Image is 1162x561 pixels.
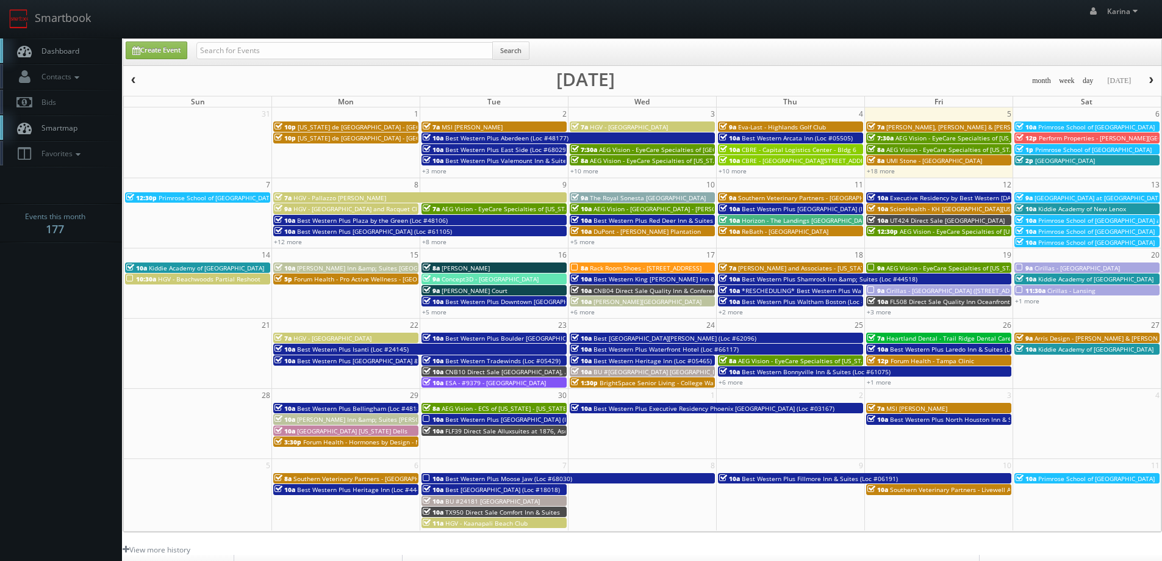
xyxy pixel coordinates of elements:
span: 9a [867,286,884,295]
span: Best Western Plus Downtown [GEOGRAPHIC_DATA] (Loc #48199) [445,297,633,306]
span: 10a [1016,204,1036,213]
span: Cirillas - [GEOGRAPHIC_DATA] [1035,264,1120,272]
span: 21 [260,319,271,331]
a: +8 more [422,237,447,246]
span: Best Western Plus Waltham Boston (Loc #22009) [742,297,886,306]
span: Best Western Plus Isanti (Loc #24145) [297,345,409,353]
span: 10a [867,297,888,306]
span: Southern Veterinary Partners - [GEOGRAPHIC_DATA][PERSON_NAME] [738,194,938,202]
span: [US_STATE] de [GEOGRAPHIC_DATA] - [GEOGRAPHIC_DATA] [298,134,466,142]
span: 10a [1016,238,1036,247]
span: AEG Vision - EyeCare Specialties of [US_STATE] – EyeCare in [GEOGRAPHIC_DATA] [442,204,677,213]
span: 9a [1016,334,1033,342]
span: 28 [260,389,271,402]
span: 31 [260,107,271,120]
span: 10a [423,156,443,165]
span: TX950 Direct Sale Comfort Inn & Suites [445,508,560,516]
span: 11 [853,178,864,191]
span: 10a [274,345,295,353]
a: +18 more [867,167,895,175]
span: ReBath - [GEOGRAPHIC_DATA] [742,227,828,236]
span: 27 [1150,319,1161,331]
span: [PERSON_NAME] Inn &amp; Suites [GEOGRAPHIC_DATA] [297,264,459,272]
span: [GEOGRAPHIC_DATA] [US_STATE] Dells [297,427,407,435]
span: 1p [1016,145,1033,154]
span: AEG Vision - EyeCare Specialties of [US_STATE] - Carolina Family Vision [886,145,1092,154]
span: 10a [274,227,295,236]
span: 10a [719,204,740,213]
span: 9a [867,264,884,272]
span: UT424 Direct Sale [GEOGRAPHIC_DATA] [890,216,1005,225]
span: AEG Vision - EyeCare Specialties of [US_STATE] – [PERSON_NAME] Vision [895,134,1106,142]
span: 7a [423,204,440,213]
span: AEG Vision - EyeCare Specialties of [US_STATE] – Drs. [PERSON_NAME] and [PERSON_NAME]-Ost and Ass... [738,357,1097,365]
span: 7a [867,123,884,131]
span: 7a [867,334,884,342]
span: 9a [423,275,440,283]
span: Best Western Plus Valemount Inn & Suites (Loc #62120) [445,156,609,165]
span: 10 [705,178,716,191]
span: 9a [1016,264,1033,272]
span: 2 [858,389,864,402]
span: Best Western Plus Moose Jaw (Loc #68030) [445,474,572,483]
span: AEG Vision - EyeCare Specialties of [GEOGRAPHIC_DATA][US_STATE] - [GEOGRAPHIC_DATA] [599,145,860,154]
span: [PERSON_NAME] Court [442,286,507,295]
span: 9 [561,178,568,191]
span: 10a [571,286,592,295]
span: 7a [719,264,736,272]
a: +10 more [570,167,598,175]
span: 7 [265,178,271,191]
span: Best Western Bonnyville Inn & Suites (Loc #61075) [742,367,891,376]
span: Best Western Plus Bellingham (Loc #48188) [297,404,426,413]
span: Thu [783,96,797,107]
span: Sat [1081,96,1092,107]
span: Kiddie Academy of New Lenox [1038,204,1126,213]
span: 9a [719,194,736,202]
span: 20 [1150,248,1161,261]
span: 8 [413,178,420,191]
span: FL508 Direct Sale Quality Inn Oceanfront [890,297,1010,306]
button: [DATE] [1103,73,1135,89]
span: 10a [571,275,592,283]
span: 7a [274,334,292,342]
span: Best Western King [PERSON_NAME] Inn & Suites (Loc #62106) [594,275,775,283]
span: 10a [274,404,295,413]
span: 10p [274,123,296,131]
span: 10a [719,275,740,283]
span: Best Western Plus Boulder [GEOGRAPHIC_DATA] (Loc #06179) [445,334,625,342]
span: 4 [858,107,864,120]
span: 8a [274,474,292,483]
span: Primrose School of [GEOGRAPHIC_DATA] [1038,123,1155,131]
span: 5p [274,275,292,283]
span: 1 [709,389,716,402]
span: [US_STATE] de [GEOGRAPHIC_DATA] - [GEOGRAPHIC_DATA] [298,123,466,131]
span: Best Western Plus Heritage Inn (Loc #44463) [297,485,429,494]
span: 12 [1002,178,1013,191]
span: 10a [274,485,295,494]
span: Cirillas - Lansing [1047,286,1096,295]
span: 24 [705,319,716,331]
span: 10a [719,156,740,165]
span: DuPont - [PERSON_NAME] Plantation [594,227,701,236]
span: 9a [719,123,736,131]
span: [PERSON_NAME] [442,264,490,272]
span: 3 [709,107,716,120]
span: BrightSpace Senior Living - College Walk [600,378,719,387]
span: 10a [423,497,443,505]
span: Executive Residency by Best Western [DATE] (Loc #44764) [890,194,1060,202]
span: 10a [423,474,443,483]
span: 2p [1016,156,1033,165]
span: Fri [934,96,943,107]
span: 12:30p [126,194,157,202]
span: Dashboard [35,46,79,56]
span: HGV - [GEOGRAPHIC_DATA] [293,334,371,342]
span: Heartland Dental - Trail Ridge Dental Care [886,334,1011,342]
span: CNB10 Direct Sale [GEOGRAPHIC_DATA], Ascend Hotel Collection [445,367,635,376]
span: The Royal Sonesta [GEOGRAPHIC_DATA] [590,194,706,202]
span: 5 [1006,107,1013,120]
span: Horizon - The Landings [GEOGRAPHIC_DATA] [742,216,871,225]
span: 25 [853,319,864,331]
span: MSI [PERSON_NAME] [886,404,947,413]
span: HGV - Beachwoods Partial Reshoot [158,275,260,283]
span: 10a [423,357,443,365]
